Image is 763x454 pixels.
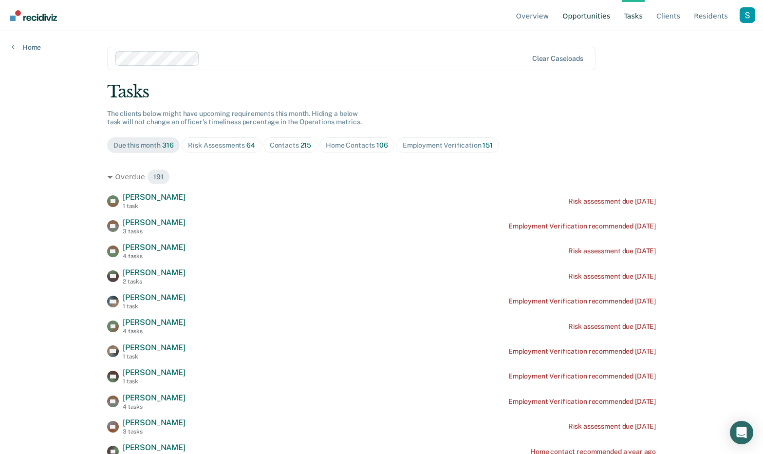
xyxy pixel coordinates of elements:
[270,141,311,150] div: Contacts
[123,243,186,252] span: [PERSON_NAME]
[123,303,186,310] div: 1 task
[568,272,656,281] div: Risk assessment due [DATE]
[246,141,255,149] span: 64
[508,397,656,406] div: Employment Verification recommended [DATE]
[107,169,656,185] div: Overdue 191
[12,43,41,52] a: Home
[123,353,186,360] div: 1 task
[508,297,656,305] div: Employment Verification recommended [DATE]
[123,343,186,352] span: [PERSON_NAME]
[508,372,656,380] div: Employment Verification recommended [DATE]
[532,55,583,63] div: Clear caseloads
[123,278,186,285] div: 2 tasks
[508,347,656,356] div: Employment Verification recommended [DATE]
[123,293,186,302] span: [PERSON_NAME]
[113,141,174,150] div: Due this month
[403,141,493,150] div: Employment Verification
[123,192,186,202] span: [PERSON_NAME]
[123,443,186,452] span: [PERSON_NAME]
[568,422,656,431] div: Risk assessment due [DATE]
[123,318,186,327] span: [PERSON_NAME]
[568,247,656,255] div: Risk assessment due [DATE]
[123,203,186,209] div: 1 task
[147,169,170,185] span: 191
[188,141,255,150] div: Risk Assessments
[107,82,656,102] div: Tasks
[740,7,755,23] button: Profile dropdown button
[123,393,186,402] span: [PERSON_NAME]
[483,141,493,149] span: 151
[123,378,186,385] div: 1 task
[123,368,186,377] span: [PERSON_NAME]
[568,197,656,206] div: Risk assessment due [DATE]
[123,228,186,235] div: 3 tasks
[162,141,174,149] span: 316
[508,222,656,230] div: Employment Verification recommended [DATE]
[123,218,186,227] span: [PERSON_NAME]
[123,328,186,335] div: 4 tasks
[300,141,312,149] span: 215
[10,10,57,21] img: Recidiviz
[730,421,753,444] div: Open Intercom Messenger
[123,268,186,277] span: [PERSON_NAME]
[326,141,388,150] div: Home Contacts
[376,141,388,149] span: 106
[568,322,656,331] div: Risk assessment due [DATE]
[123,403,186,410] div: 4 tasks
[123,428,186,435] div: 3 tasks
[123,253,186,260] div: 4 tasks
[123,418,186,427] span: [PERSON_NAME]
[107,110,362,126] span: The clients below might have upcoming requirements this month. Hiding a below task will not chang...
